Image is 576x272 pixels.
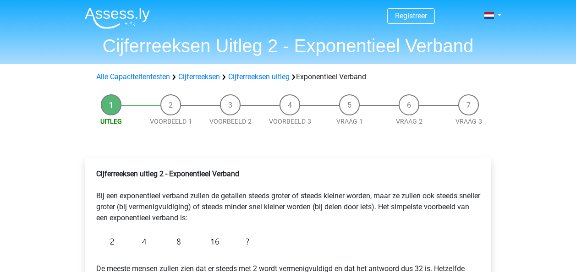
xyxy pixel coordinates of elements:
[178,72,220,81] a: Cijferreeksen
[96,169,239,178] b: Cijferreeksen uitleg 2 - Exponentieel Verband
[93,71,484,82] div: Exponentieel Verband
[336,118,363,125] a: Vraag 1
[77,35,499,57] h1: Cijferreeksen Uitleg 2 - Exponentieel Verband
[396,118,422,125] a: Vraag 2
[96,72,170,81] a: Alle Capaciteitentesten
[96,231,254,252] img: Exponential_Example_into_1.png
[395,11,427,20] a: Registreer
[455,118,482,125] a: Vraag 3
[228,72,290,81] a: Cijferreeksen uitleg
[85,7,150,29] img: Assessly
[96,169,480,223] p: Bij een exponentieel verband zullen de getallen steeds groter of steeds kleiner worden, maar ze z...
[100,118,122,125] a: Uitleg
[209,118,252,125] a: Voorbeeld 2
[150,118,192,125] a: Voorbeeld 1
[269,118,311,125] a: Voorbeeld 3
